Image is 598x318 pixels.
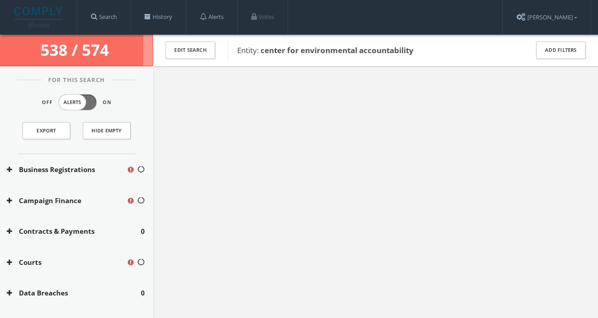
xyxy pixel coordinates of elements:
span: 0 [141,226,145,236]
span: 538 / 574 [40,39,112,60]
a: Export [22,122,70,139]
span: Entity: [237,45,414,55]
button: Hide Empty [83,122,130,139]
b: center for environmental accountability [261,45,414,55]
button: Business Registrations [7,164,126,175]
button: Contracts & Payments [7,226,141,236]
img: illumis [14,7,64,27]
span: On [103,99,112,106]
span: 0 [141,288,145,298]
button: Campaign Finance [7,195,126,206]
span: For This Search [41,76,112,85]
button: Data Breaches [7,288,141,298]
button: Edit Search [166,41,215,59]
button: Add Filters [536,41,585,59]
button: Courts [7,257,126,268]
span: Off [42,99,53,106]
